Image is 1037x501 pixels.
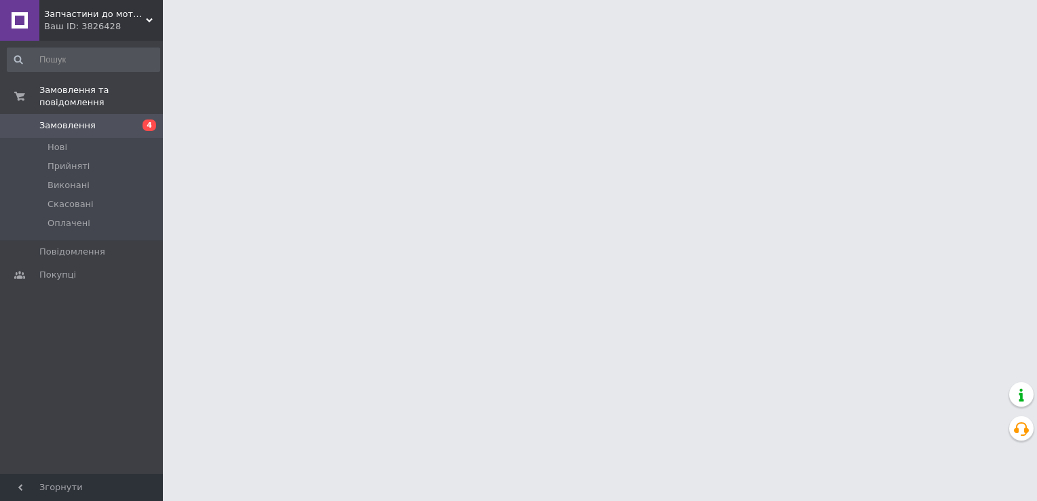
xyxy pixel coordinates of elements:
span: Виконані [48,179,90,191]
span: Прийняті [48,160,90,172]
span: Запчастини до мотоблоків,генераторів,бензопил та бензокос [44,8,146,20]
span: Покупці [39,269,76,281]
div: Ваш ID: 3826428 [44,20,163,33]
span: Повідомлення [39,246,105,258]
span: Замовлення [39,119,96,132]
span: Скасовані [48,198,94,210]
input: Пошук [7,48,160,72]
span: 4 [143,119,156,131]
span: Нові [48,141,67,153]
span: Оплачені [48,217,90,229]
span: Замовлення та повідомлення [39,84,163,109]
